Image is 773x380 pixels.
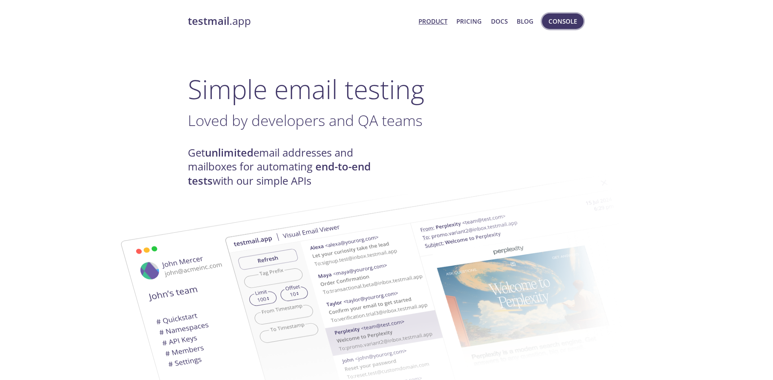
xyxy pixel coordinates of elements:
strong: unlimited [205,146,253,160]
a: Product [418,16,447,27]
a: Docs [491,16,508,27]
strong: end-to-end tests [188,159,371,188]
a: Pricing [456,16,482,27]
span: Loved by developers and QA teams [188,110,423,130]
strong: testmail [188,14,229,28]
a: testmail.app [188,14,412,28]
button: Console [542,13,584,29]
h1: Simple email testing [188,73,586,105]
span: Console [548,16,577,27]
h4: Get email addresses and mailboxes for automating with our simple APIs [188,146,387,188]
a: Blog [517,16,533,27]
